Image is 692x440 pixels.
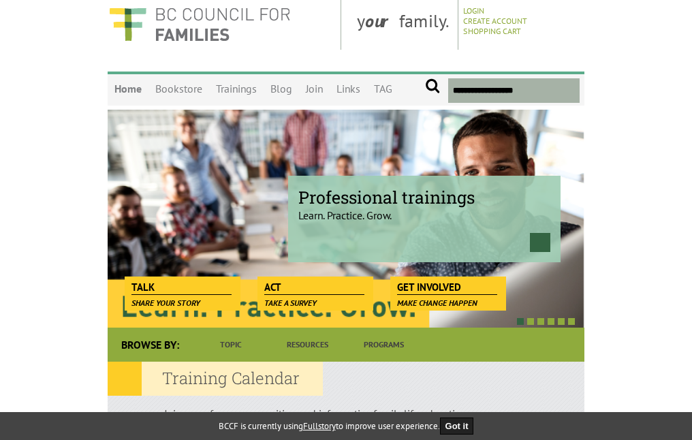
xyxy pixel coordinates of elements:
[264,74,299,106] a: Blog
[164,407,528,420] p: Join one of our many exciting and informative family life education programs.
[108,328,193,362] div: Browse By:
[425,78,441,103] input: Submit
[397,298,477,308] span: Make change happen
[209,74,264,106] a: Trainings
[298,197,550,222] p: Learn. Practice. Grow.
[108,74,148,106] a: Home
[463,5,484,16] a: Login
[303,420,336,432] a: Fullstory
[298,186,550,208] span: Professional trainings
[463,16,527,26] a: Create Account
[367,74,399,106] a: TAG
[108,362,323,396] h2: Training Calendar
[148,74,209,106] a: Bookstore
[269,328,345,362] a: Resources
[131,280,232,295] span: Talk
[330,74,367,106] a: Links
[463,26,521,36] a: Shopping Cart
[257,277,371,296] a: Act Take a survey
[264,280,364,295] span: Act
[345,328,422,362] a: Programs
[440,418,474,435] button: Got it
[390,277,504,296] a: Get Involved Make change happen
[193,328,269,362] a: Topic
[365,10,399,32] strong: our
[299,74,330,106] a: Join
[264,298,317,308] span: Take a survey
[125,277,238,296] a: Talk Share your story
[131,298,200,308] span: Share your story
[397,280,497,295] span: Get Involved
